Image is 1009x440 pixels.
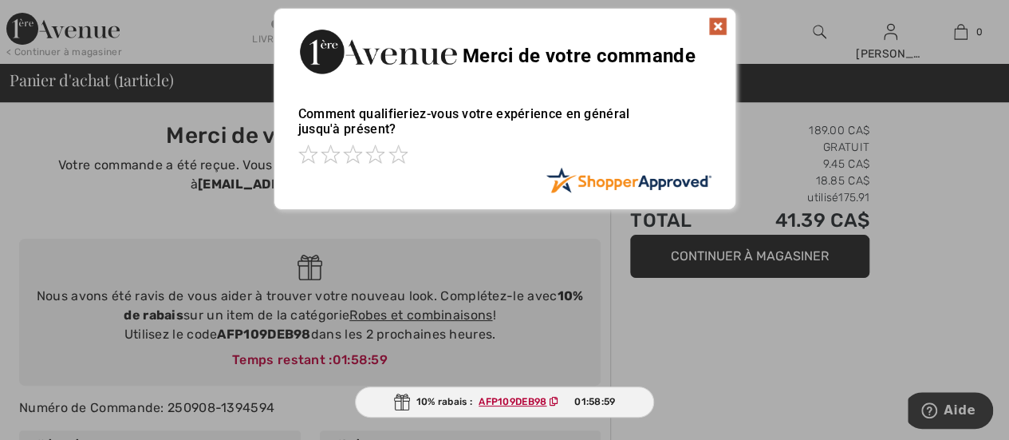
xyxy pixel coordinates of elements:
[355,386,655,418] div: 10% rabais :
[394,394,410,410] img: Gift.svg
[479,396,546,407] ins: AFP109DEB98
[298,25,458,78] img: Merci de votre commande
[463,45,696,67] span: Merci de votre commande
[36,11,68,26] span: Aide
[298,90,711,167] div: Comment qualifieriez-vous votre expérience en général jusqu'à présent?
[708,17,727,36] img: x
[574,394,615,409] span: 01:58:59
